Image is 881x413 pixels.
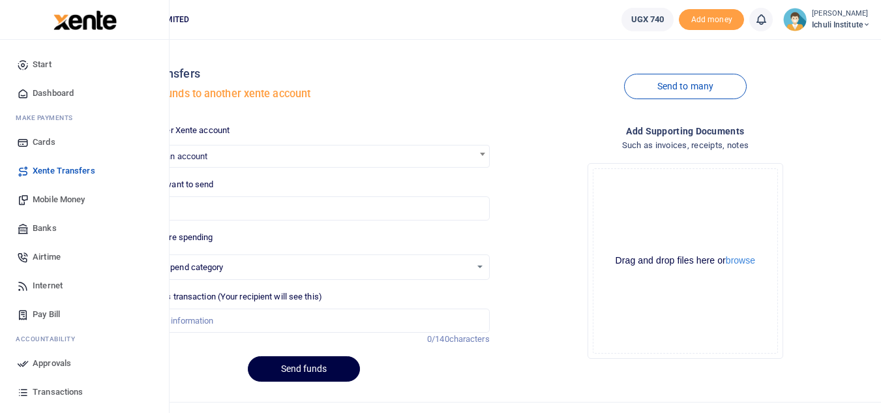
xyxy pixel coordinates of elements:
[10,329,158,349] li: Ac
[119,67,489,81] h4: Xente transfers
[588,163,783,359] div: File Uploader
[119,87,489,100] h5: Transfer funds to another xente account
[33,164,95,177] span: Xente Transfers
[621,8,674,31] a: UGX 740
[10,128,158,157] a: Cards
[10,50,158,79] a: Start
[33,58,52,71] span: Start
[679,9,744,31] li: Toup your wallet
[500,138,871,153] h4: Such as invoices, receipts, notes
[53,10,117,30] img: logo-large
[449,334,490,344] span: characters
[631,13,664,26] span: UGX 740
[812,19,871,31] span: Ichuli Institute
[33,87,74,100] span: Dashboard
[593,254,777,267] div: Drag and drop files here or
[10,185,158,214] a: Mobile Money
[10,378,158,406] a: Transactions
[33,279,63,292] span: Internet
[500,124,871,138] h4: Add supporting Documents
[119,196,489,221] input: UGX
[616,8,679,31] li: Wallet ballance
[427,334,449,344] span: 0/140
[248,356,360,382] button: Send funds
[119,124,230,137] label: Select another Xente account
[128,261,470,274] span: Choose a spend category
[10,349,158,378] a: Approvals
[33,357,71,370] span: Approvals
[10,157,158,185] a: Xente Transfers
[25,334,75,344] span: countability
[783,8,807,31] img: profile-user
[679,14,744,23] a: Add money
[10,214,158,243] a: Banks
[10,271,158,300] a: Internet
[783,8,871,31] a: profile-user [PERSON_NAME] Ichuli Institute
[812,8,871,20] small: [PERSON_NAME]
[33,193,85,206] span: Mobile Money
[679,9,744,31] span: Add money
[119,145,488,166] span: Search for an account
[33,136,55,149] span: Cards
[22,113,73,123] span: ake Payments
[33,222,57,235] span: Banks
[10,79,158,108] a: Dashboard
[33,308,60,321] span: Pay Bill
[33,386,83,399] span: Transactions
[10,108,158,128] li: M
[10,243,158,271] a: Airtime
[624,74,747,99] a: Send to many
[52,14,117,24] a: logo-small logo-large logo-large
[119,145,489,168] span: Search for an account
[33,251,61,264] span: Airtime
[119,309,489,333] input: Enter extra information
[10,300,158,329] a: Pay Bill
[119,290,322,303] label: Memo for this transaction (Your recipient will see this)
[726,256,755,265] button: browse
